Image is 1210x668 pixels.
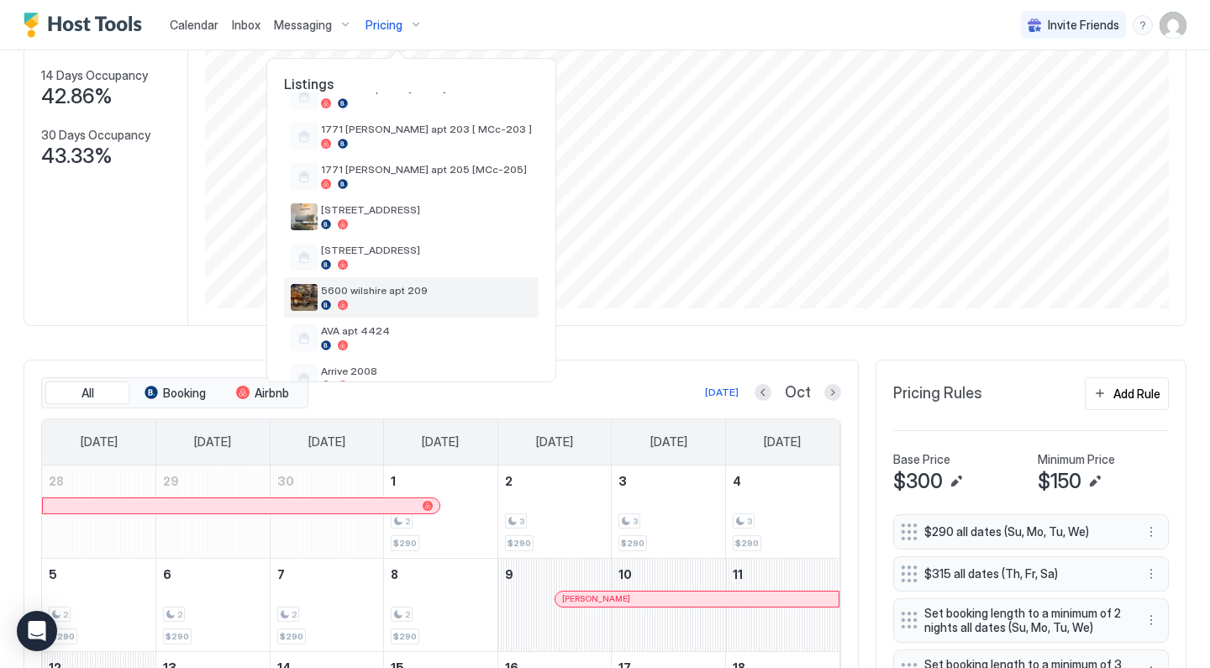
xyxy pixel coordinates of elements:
span: [STREET_ADDRESS] [321,203,532,216]
div: listing image [291,284,318,311]
span: 1771 [PERSON_NAME] apt 205 [MCc-205] [321,163,532,176]
span: 1771 [PERSON_NAME] apt 203 [ MCc-203 ] [321,123,532,135]
div: listing image [291,203,318,230]
span: Listings [267,76,555,92]
span: 5600 wilshire apt 209 [321,284,532,297]
span: AVA apt 4424 [321,324,532,337]
div: Open Intercom Messenger [17,611,57,651]
span: [STREET_ADDRESS] [321,244,532,256]
span: Arrive 2008 [321,365,532,377]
